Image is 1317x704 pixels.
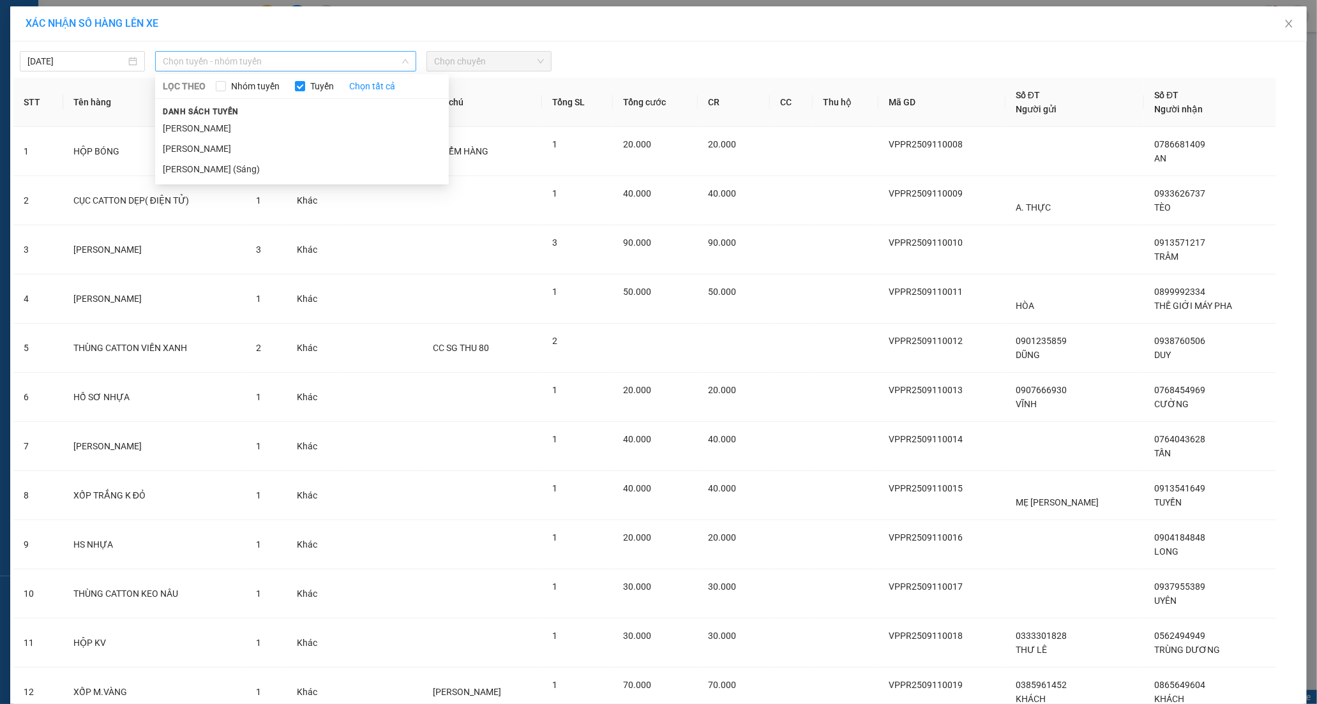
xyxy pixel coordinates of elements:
span: KHÁCH [1154,694,1184,704]
span: 40.000 [623,483,651,493]
span: 2 [552,336,557,346]
span: 40.000 [708,483,736,493]
span: 70.000 [623,680,651,690]
td: Khác [287,324,342,373]
td: Khác [287,471,342,520]
span: 0904184848 [1154,532,1205,543]
span: 20.000 [708,532,736,543]
td: 9 [13,520,63,569]
th: Tổng SL [542,78,613,127]
span: AN [1154,153,1166,163]
td: 8 [13,471,63,520]
span: 0907666930 [1016,385,1067,395]
span: 0333301828 [1016,631,1067,641]
span: [PERSON_NAME] [433,687,502,697]
span: 1 [256,195,261,206]
span: VPPR2509110018 [889,631,963,641]
span: 0937955389 [1154,581,1205,592]
span: 0865649604 [1154,680,1205,690]
span: 50.000 [623,287,651,297]
input: 11/09/2025 [27,54,126,68]
span: DUY [1154,350,1171,360]
span: Gửi: [11,12,31,26]
span: 1 [256,441,261,451]
span: 1 [552,631,557,641]
span: down [402,57,409,65]
span: TRÂM [1154,251,1178,262]
span: 1 [256,490,261,500]
div: [PERSON_NAME] [122,11,225,40]
span: 0913571217 [1154,237,1205,248]
span: Người gửi [1016,104,1057,114]
td: Khác [287,618,342,668]
td: [PERSON_NAME] [63,422,246,471]
td: HỒ SƠ NHỰA [63,373,246,422]
span: CC SG THU 80 [433,343,490,353]
span: 30.000 [708,581,736,592]
span: 1 [552,385,557,395]
span: 70.000 [708,680,736,690]
span: 1 [256,687,261,697]
td: Khác [287,569,342,618]
span: VPPR2509110009 [889,188,963,198]
span: K KIỂM HÀNG [433,146,489,156]
span: VPPR2509110014 [889,434,963,444]
td: Khác [287,422,342,471]
span: Nhóm tuyến [226,79,285,93]
span: KHÁCH [1016,694,1046,704]
span: XÁC NHẬN SỐ HÀNG LÊN XE [26,17,158,29]
span: 2 [256,343,261,353]
span: Chọn tuyến - nhóm tuyến [163,52,408,71]
span: 3 [256,244,261,255]
span: TRÙNG DƯƠNG [1154,645,1220,655]
td: Khác [287,176,342,225]
span: 40.000 [623,434,651,444]
td: 1 [13,127,63,176]
td: 11 [13,618,63,668]
button: Close [1271,6,1307,42]
span: TẤN [1154,448,1171,458]
span: 0933626737 [1154,188,1205,198]
span: 20.000 [623,532,651,543]
span: VPPR2509110015 [889,483,963,493]
span: 0899992334 [1154,287,1205,297]
span: 3 [552,237,557,248]
span: LỌC THEO [163,79,206,93]
td: 7 [13,422,63,471]
span: LONG [1154,546,1178,557]
td: HỘP BÓNG [63,127,246,176]
li: [PERSON_NAME] [155,118,449,139]
div: BS LOAN [11,41,113,57]
span: THƯ LÊ [1016,645,1047,655]
span: CƯỜNG [1154,399,1189,409]
td: 4 [13,274,63,324]
span: 1 [256,539,261,550]
span: 0786681409 [1154,139,1205,149]
span: 0562494949 [1154,631,1205,641]
td: HS NHỰA [63,520,246,569]
span: VPPR2509110008 [889,139,963,149]
span: 0768454969 [1154,385,1205,395]
span: VPPR2509110019 [889,680,963,690]
span: Nhận: [122,11,153,24]
span: 0901235859 [1016,336,1067,346]
td: [PERSON_NAME] [63,274,246,324]
span: 30.000 [708,631,736,641]
span: 1 [256,392,261,402]
td: 10 [13,569,63,618]
span: 1 [552,483,557,493]
span: 40.000 [708,434,736,444]
td: 2 [13,176,63,225]
a: Chọn tất cả [349,79,395,93]
span: CR : [10,82,29,95]
td: Khác [287,274,342,324]
span: 90.000 [623,237,651,248]
span: Số ĐT [1154,90,1178,100]
span: Người nhận [1154,104,1203,114]
span: VPPR2509110011 [889,287,963,297]
th: Ghi chú [423,78,543,127]
span: HÒA [1016,301,1034,311]
span: UYÊN [1154,595,1177,606]
td: Khác [287,520,342,569]
th: Mã GD [878,78,1005,127]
